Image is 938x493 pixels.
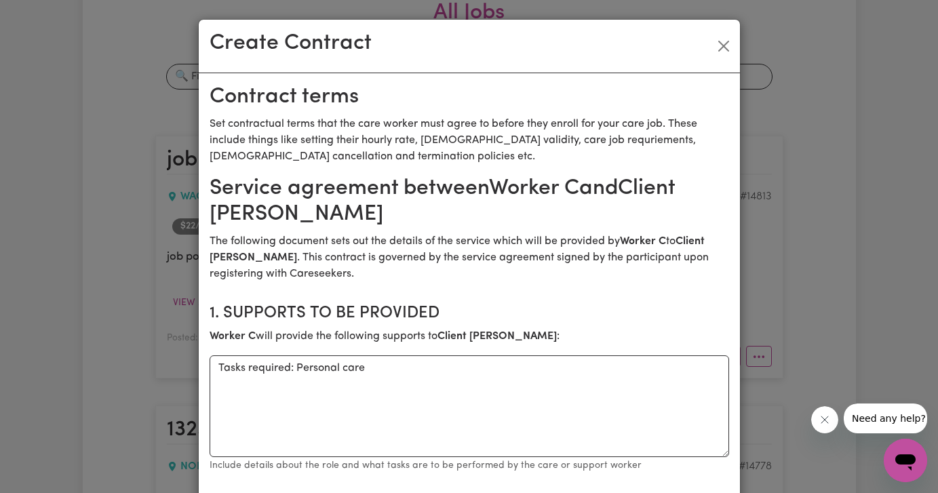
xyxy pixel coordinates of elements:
[713,35,735,57] button: Close
[210,236,705,263] b: Client [PERSON_NAME]
[437,331,557,342] b: Client [PERSON_NAME]
[210,116,729,165] p: Set contractual terms that the care worker must agree to before they enroll for your care job. Th...
[210,328,729,344] p: will provide the following supports to :
[811,406,838,433] iframe: Close message
[884,439,927,482] iframe: Button to launch messaging window
[620,236,666,247] b: Worker C
[210,233,729,282] p: The following document sets out the details of the service which will be provided by to . This co...
[210,331,256,342] b: Worker C
[210,304,729,323] h2: 1. Supports to be provided
[210,84,729,110] h2: Contract terms
[210,460,642,471] small: Include details about the role and what tasks are to be performed by the care or support worker
[210,176,729,228] h2: Service agreement between Worker C and Client [PERSON_NAME]
[210,31,372,56] h2: Create Contract
[210,355,729,457] textarea: Tasks required: Personal care
[844,403,927,433] iframe: Message from company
